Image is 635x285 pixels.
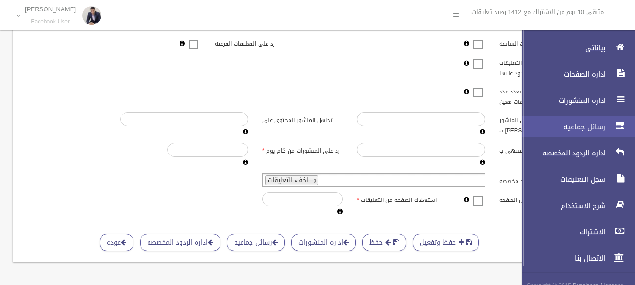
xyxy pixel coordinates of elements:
[140,234,220,251] a: اداره الردود المخصصه
[514,69,608,79] span: اداره الصفحات
[413,234,479,251] button: حفظ وتفعيل
[514,90,635,111] a: اداره المنشورات
[492,112,587,136] label: تجاهل المنشور [PERSON_NAME] ب
[25,18,76,25] small: Facebook User
[514,38,635,58] a: بياناتى
[514,143,635,163] a: اداره الردود المخصصه
[514,175,608,184] span: سجل التعليقات
[492,173,587,186] label: ردود مخصصه
[514,43,608,53] span: بياناتى
[492,84,587,107] label: ايقاف تفعيل الصفحه بعدد عدد تعليقات معين
[255,143,350,156] label: رد على المنشورات من كام يوم
[492,55,587,79] label: ارسال تقرير يومى بعدد التعليقات والمحادثات غير المردود عليها
[492,192,587,205] label: تفعيل الصفحه
[492,36,587,49] label: الرد على التعليقات السابقه
[362,234,406,251] button: حفظ
[268,174,308,186] span: اخفاء التعليقات
[492,143,587,156] label: تجاهل المنشور المنتهى ب
[514,169,635,190] a: سجل التعليقات
[514,254,608,263] span: الاتصال بنا
[350,192,445,205] label: استهلاك الصفحه من التعليقات
[514,222,635,242] a: الاشتراك
[25,6,76,13] p: [PERSON_NAME]
[227,234,285,251] a: رسائل جماعيه
[514,201,608,210] span: شرح الاستخدام
[514,248,635,269] a: الاتصال بنا
[514,116,635,137] a: رسائل جماعيه
[514,96,608,105] span: اداره المنشورات
[514,195,635,216] a: شرح الاستخدام
[514,148,608,158] span: اداره الردود المخصصه
[100,234,133,251] a: عوده
[514,64,635,85] a: اداره الصفحات
[208,36,303,49] label: رد على التعليقات الفرعيه
[514,227,608,237] span: الاشتراك
[255,112,350,125] label: تجاهل المنشور المحتوى على
[514,122,608,131] span: رسائل جماعيه
[291,234,356,251] a: اداره المنشورات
